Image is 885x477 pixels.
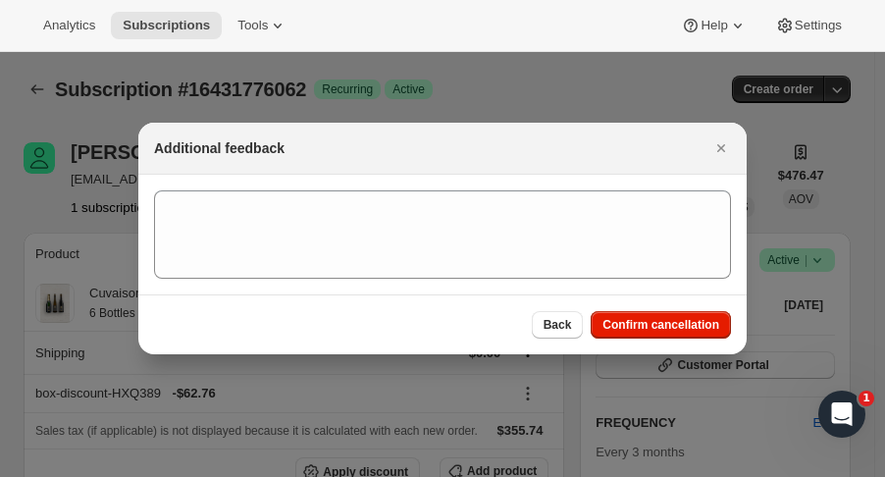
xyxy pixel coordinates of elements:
[669,12,758,39] button: Help
[859,391,874,406] span: 1
[111,12,222,39] button: Subscriptions
[43,18,95,33] span: Analytics
[818,391,865,438] iframe: Intercom live chat
[544,317,572,333] span: Back
[154,138,285,158] h2: Additional feedback
[763,12,854,39] button: Settings
[707,134,735,162] button: Close
[602,317,719,333] span: Confirm cancellation
[701,18,727,33] span: Help
[226,12,299,39] button: Tools
[795,18,842,33] span: Settings
[123,18,210,33] span: Subscriptions
[237,18,268,33] span: Tools
[532,311,584,339] button: Back
[591,311,731,339] button: Confirm cancellation
[31,12,107,39] button: Analytics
